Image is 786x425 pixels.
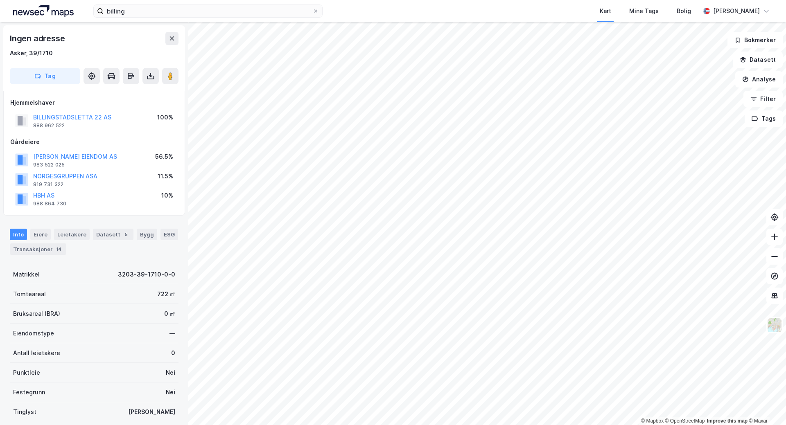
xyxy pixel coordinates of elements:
[161,191,173,200] div: 10%
[33,122,65,129] div: 888 962 522
[677,6,691,16] div: Bolig
[10,98,178,108] div: Hjemmelshaver
[157,112,173,122] div: 100%
[767,317,782,333] img: Z
[122,230,130,238] div: 5
[33,162,65,168] div: 983 522 025
[104,5,312,17] input: Søk på adresse, matrikkel, gårdeiere, leietakere eller personer
[10,32,66,45] div: Ingen adresse
[665,418,705,424] a: OpenStreetMap
[10,229,27,240] div: Info
[164,309,175,319] div: 0 ㎡
[745,386,786,425] iframe: Chat Widget
[600,6,611,16] div: Kart
[155,152,173,162] div: 56.5%
[745,110,783,127] button: Tags
[128,407,175,417] div: [PERSON_NAME]
[733,52,783,68] button: Datasett
[10,243,66,255] div: Transaksjoner
[641,418,664,424] a: Mapbox
[13,387,45,397] div: Festegrunn
[166,387,175,397] div: Nei
[10,137,178,147] div: Gårdeiere
[735,71,783,88] button: Analyse
[13,328,54,338] div: Eiendomstype
[118,270,175,279] div: 3203-39-1710-0-0
[13,5,74,17] img: logo.a4113a55bc3d86da70a041830d287a7e.svg
[171,348,175,358] div: 0
[93,229,133,240] div: Datasett
[13,368,40,378] div: Punktleie
[169,328,175,338] div: —
[33,200,66,207] div: 988 864 730
[13,289,46,299] div: Tomteareal
[10,68,80,84] button: Tag
[54,245,63,253] div: 14
[713,6,760,16] div: [PERSON_NAME]
[54,229,90,240] div: Leietakere
[157,289,175,299] div: 722 ㎡
[629,6,659,16] div: Mine Tags
[707,418,748,424] a: Improve this map
[160,229,178,240] div: ESG
[13,348,60,358] div: Antall leietakere
[743,91,783,107] button: Filter
[745,386,786,425] div: Kontrollprogram for chat
[727,32,783,48] button: Bokmerker
[13,309,60,319] div: Bruksareal (BRA)
[30,229,51,240] div: Eiere
[33,181,63,188] div: 819 731 322
[158,171,173,181] div: 11.5%
[137,229,157,240] div: Bygg
[13,270,40,279] div: Matrikkel
[13,407,36,417] div: Tinglyst
[10,48,53,58] div: Asker, 39/1710
[166,368,175,378] div: Nei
